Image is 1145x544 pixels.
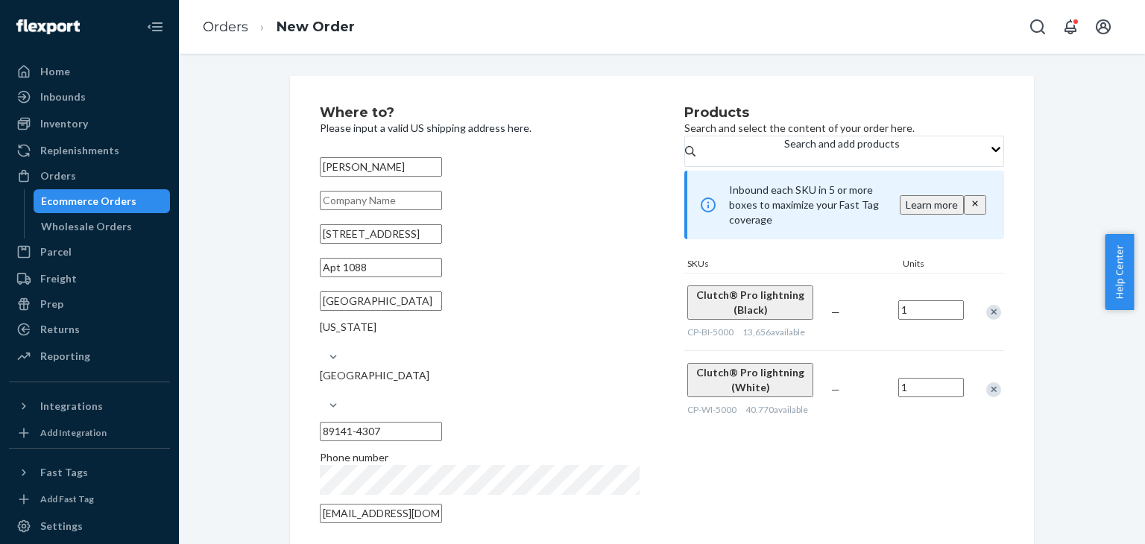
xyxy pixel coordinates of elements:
a: Wholesale Orders [34,215,171,238]
a: Ecommerce Orders [34,189,171,213]
div: Reporting [40,349,90,364]
a: Add Fast Tag [9,490,170,508]
button: close [964,195,986,215]
input: Street Address 2 (Optional) [320,258,442,277]
a: Inventory [9,112,170,136]
a: Freight [9,267,170,291]
a: Add Integration [9,424,170,442]
span: — [831,383,840,396]
input: Quantity [898,378,964,397]
input: Company Name [320,191,442,210]
div: Wholesale Orders [41,219,132,234]
input: City [320,291,442,311]
a: New Order [277,19,355,35]
button: Fast Tags [9,461,170,484]
a: Orders [203,19,248,35]
button: Open account menu [1088,12,1118,42]
p: Search and select the content of your order here. [684,121,1004,136]
div: Inventory [40,116,88,131]
a: Parcel [9,240,170,264]
span: 40,770 available [745,404,808,415]
ol: breadcrumbs [191,5,367,49]
div: Add Integration [40,426,107,439]
button: Open notifications [1056,12,1085,42]
div: Returns [40,322,80,337]
div: Inbound each SKU in 5 or more boxes to maximize your Fast Tag coverage [684,171,1004,239]
a: Replenishments [9,139,170,162]
a: Orders [9,164,170,188]
div: Units [900,257,967,273]
h2: Where to? [320,106,640,121]
a: Returns [9,317,170,341]
div: Parcel [40,244,72,259]
span: Clutch® Pro lightning (Black) [696,288,804,316]
div: Orders [40,168,76,183]
input: [US_STATE] [320,335,321,350]
div: Home [40,64,70,79]
span: — [831,306,840,318]
button: Clutch® Pro lightning (White) [687,363,813,397]
div: Prep [40,297,63,311]
span: Phone number [320,451,388,464]
div: Remove Item [986,382,1001,397]
span: CP-WI-5000 [687,404,736,415]
input: Search and add products [784,151,786,166]
button: Learn more [900,195,964,215]
span: Clutch® Pro lightning (White) [696,366,804,393]
input: First & Last Name [320,157,442,177]
a: Reporting [9,344,170,368]
input: ZIP Code [320,422,442,441]
div: SKUs [684,257,900,273]
h2: Products [684,106,1004,121]
div: Ecommerce Orders [41,194,136,209]
button: Open Search Box [1023,12,1053,42]
div: Search and add products [784,136,900,151]
span: 13,656 available [742,326,805,338]
a: Home [9,60,170,83]
div: [US_STATE] [320,320,640,335]
div: Settings [40,519,83,534]
div: Replenishments [40,143,119,158]
input: Street Address [320,224,442,244]
div: Integrations [40,399,103,414]
input: Quantity [898,300,964,320]
img: Flexport logo [16,19,80,34]
button: Close Navigation [140,12,170,42]
div: Inbounds [40,89,86,104]
button: Help Center [1105,234,1134,310]
button: Integrations [9,394,170,418]
button: Clutch® Pro lightning (Black) [687,285,813,320]
a: Settings [9,514,170,538]
a: Prep [9,292,170,316]
div: Add Fast Tag [40,493,94,505]
div: Freight [40,271,77,286]
div: [GEOGRAPHIC_DATA] [320,368,640,383]
span: CP-BI-5000 [687,326,734,338]
input: [GEOGRAPHIC_DATA] [320,383,321,398]
input: Email (Only Required for International) [320,504,442,523]
a: Inbounds [9,85,170,109]
p: Please input a valid US shipping address here. [320,121,640,136]
div: Fast Tags [40,465,88,480]
div: Remove Item [986,305,1001,320]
